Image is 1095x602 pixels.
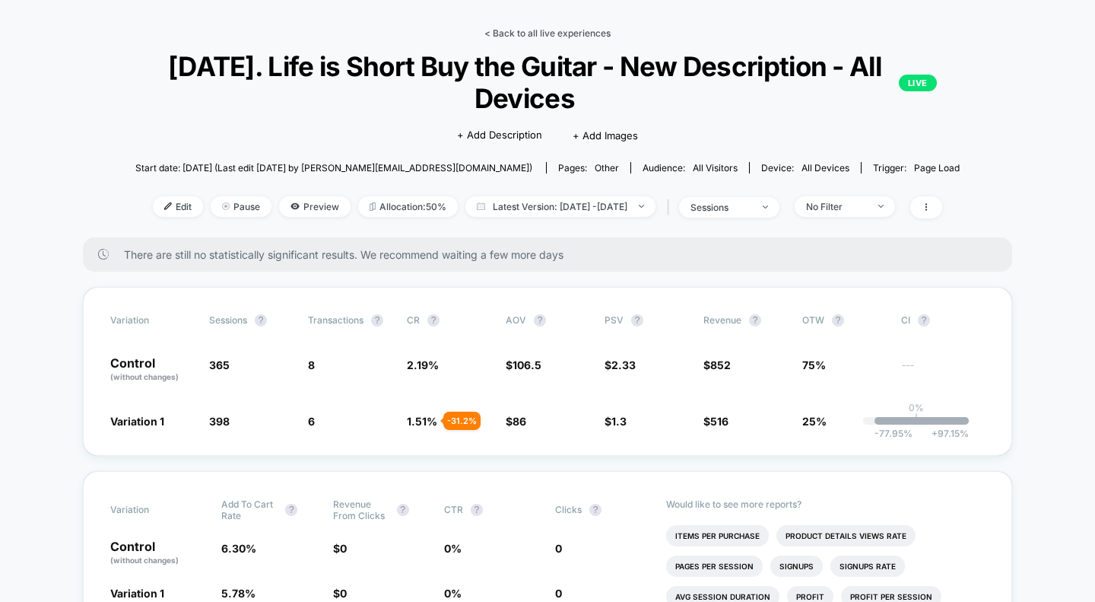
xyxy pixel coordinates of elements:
[110,556,179,565] span: (without changes)
[605,358,636,371] span: $
[124,248,982,261] span: There are still no statistically significant results. We recommend waiting a few more days
[666,525,769,546] li: Items Per Purchase
[110,372,179,381] span: (without changes)
[901,314,985,326] span: CI
[135,162,532,174] span: Start date: [DATE] (Last edit [DATE] by [PERSON_NAME][EMAIL_ADDRESS][DOMAIN_NAME])
[209,358,230,371] span: 365
[209,314,247,326] span: Sessions
[513,358,541,371] span: 106.5
[506,314,526,326] span: AOV
[555,542,562,555] span: 0
[506,415,526,428] span: $
[443,412,481,430] div: - 31.2 %
[611,358,636,371] span: 2.33
[693,162,738,174] span: All Visitors
[918,314,930,326] button: ?
[710,358,731,371] span: 852
[749,162,861,174] span: Device:
[477,202,485,210] img: calendar
[444,587,462,600] span: 0 %
[605,415,627,428] span: $
[427,314,440,326] button: ?
[153,196,203,217] span: Edit
[358,196,458,217] span: Allocation: 50%
[666,498,985,510] p: Would like to see more reports?
[770,556,823,577] li: Signups
[471,504,483,516] button: ?
[666,556,763,577] li: Pages Per Session
[209,415,230,428] span: 398
[110,357,194,383] p: Control
[924,428,969,439] span: 97.15 %
[589,504,601,516] button: ?
[333,498,389,521] span: Revenue From Clicks
[407,314,420,326] span: CR
[110,587,164,600] span: Variation 1
[703,358,731,371] span: $
[703,415,728,428] span: $
[830,556,905,577] li: Signups Rate
[595,162,619,174] span: other
[534,314,546,326] button: ?
[555,587,562,600] span: 0
[221,587,255,600] span: 5.78 %
[397,504,409,516] button: ?
[211,196,271,217] span: Pause
[279,196,351,217] span: Preview
[221,542,256,555] span: 6.30 %
[909,402,924,413] p: 0%
[407,358,439,371] span: 2.19 %
[340,542,347,555] span: 0
[832,314,844,326] button: ?
[914,162,960,174] span: Page Load
[555,504,582,515] span: Clicks
[899,75,937,91] p: LIVE
[407,415,437,428] span: 1.51 %
[484,27,611,39] a: < Back to all live experiences
[371,314,383,326] button: ?
[801,162,849,174] span: all devices
[605,314,624,326] span: PSV
[806,201,867,212] div: No Filter
[915,413,918,425] p: |
[164,202,172,210] img: edit
[763,205,768,209] img: end
[110,498,194,521] span: Variation
[333,587,347,600] span: $
[444,542,462,555] span: 0 %
[873,162,960,174] div: Trigger:
[690,202,751,213] div: sessions
[308,358,315,371] span: 8
[370,202,376,211] img: rebalance
[110,314,194,326] span: Variation
[285,504,297,516] button: ?
[749,314,761,326] button: ?
[663,196,679,218] span: |
[513,415,526,428] span: 86
[878,205,884,208] img: end
[308,415,315,428] span: 6
[558,162,619,174] div: Pages:
[802,358,826,371] span: 75%
[465,196,655,217] span: Latest Version: [DATE] - [DATE]
[874,428,912,439] span: -77.95 %
[444,504,463,515] span: CTR
[631,314,643,326] button: ?
[506,358,541,371] span: $
[802,314,886,326] span: OTW
[457,128,542,143] span: + Add Description
[802,415,827,428] span: 25%
[639,205,644,208] img: end
[901,361,985,383] span: ---
[308,314,363,326] span: Transactions
[932,428,938,439] span: +
[710,415,728,428] span: 516
[222,202,230,210] img: end
[703,314,741,326] span: Revenue
[573,129,638,142] span: + Add Images
[110,540,206,566] p: Control
[221,498,278,521] span: Add To Cart Rate
[255,314,267,326] button: ?
[340,587,347,600] span: 0
[333,542,347,555] span: $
